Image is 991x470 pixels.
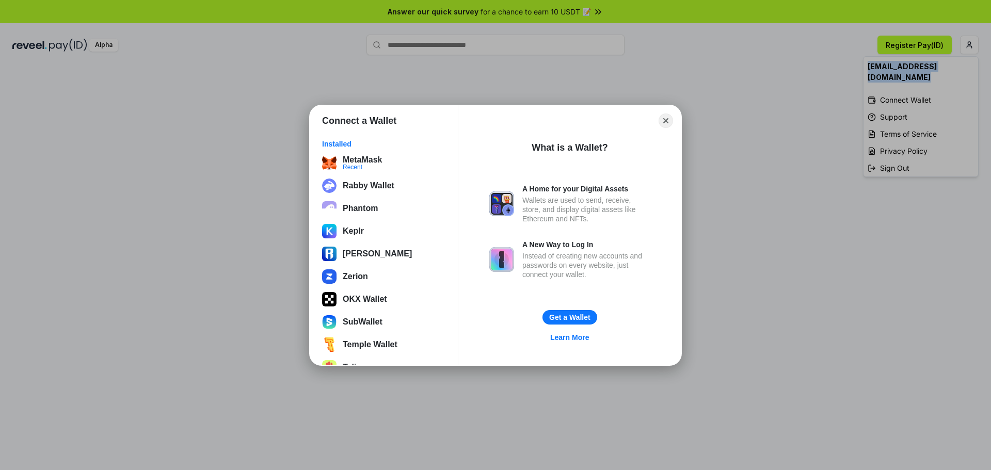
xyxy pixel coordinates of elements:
div: Phantom [343,204,378,213]
button: Zerion [319,266,449,287]
div: OKX Wallet [343,295,387,304]
div: Keplr [343,226,364,236]
img: svg+xml;base64,PHN2ZyB3aWR0aD0iMzUiIGhlaWdodD0iMzQiIHZpZXdCb3g9IjAgMCAzNSAzNCIgZmlsbD0ibm9uZSIgeG... [322,156,337,170]
div: A New Way to Log In [522,240,650,249]
div: A Home for your Digital Assets [522,184,650,193]
img: 5VZ71FV6L7PA3gg3tXrdQ+DgLhC+75Wq3no69P3MC0NFQpx2lL04Ql9gHK1bRDjsSBIvScBnDTk1WrlGIZBorIDEYJj+rhdgn... [322,292,337,306]
div: Learn More [550,333,589,342]
button: Close [659,114,673,128]
div: Rabby Wallet [343,181,394,190]
img: epq2vO3P5aLWl15yRS7Q49p1fHTx2Sgh99jU3kfXv7cnPATIVQHAx5oQs66JWv3SWEjHOsb3kKgmE5WNBxBId7C8gm8wEgOvz... [322,201,337,216]
div: Wallets are used to send, receive, store, and display digital assets like Ethereum and NFTs. [522,196,650,223]
button: Keplr [319,221,449,241]
img: svg%3E%0A [322,247,337,261]
div: Get a Wallet [549,313,590,322]
img: svg+xml,%3Csvg%20xmlns%3D%22http%3A%2F%2Fwww.w3.org%2F2000%2Fsvg%22%20fill%3D%22none%22%20viewBox... [489,191,514,216]
div: Installed [322,139,445,149]
a: Learn More [544,331,595,344]
h1: Connect a Wallet [322,115,396,127]
button: OKX Wallet [319,289,449,310]
button: Phantom [319,198,449,219]
button: SubWallet [319,312,449,332]
img: svg+xml;base64,PHN2ZyB3aWR0aD0iMTYwIiBoZWlnaHQ9IjE2MCIgZmlsbD0ibm9uZSIgeG1sbnM9Imh0dHA6Ly93d3cudz... [322,315,337,329]
button: [PERSON_NAME] [319,244,449,264]
button: Get a Wallet [542,310,597,325]
img: svg+xml,%3Csvg%20xmlns%3D%22http%3A%2F%2Fwww.w3.org%2F2000%2Fsvg%22%20width%3D%22512%22%20height%... [322,269,337,284]
img: svg+xml;base64,PHN2ZyB3aWR0aD0iODAiIGhlaWdodD0iODAiIHZpZXdCb3g9IjAgMCA4MCA4MCIgZmlsbD0ibm9uZSIgeG... [322,337,337,352]
img: ByMCUfJCc2WaAAAAAElFTkSuQmCC [322,224,337,238]
img: svg+xml,%3Csvg%20xmlns%3D%22http%3A%2F%2Fwww.w3.org%2F2000%2Fsvg%22%20fill%3D%22none%22%20viewBox... [489,247,514,272]
div: SubWallet [343,317,382,327]
button: Temple Wallet [319,334,449,355]
div: What is a Wallet? [532,141,608,154]
img: svg+xml;base64,PHN2ZyB3aWR0aD0iMTI4IiBoZWlnaHQ9IjEyOCIgdmlld0JveD0iMCAwIDEyOCAxMjgiIHhtbG5zPSJodH... [322,360,337,375]
div: MetaMask [343,155,382,164]
div: Zerion [343,272,368,281]
div: Talisman [343,363,378,372]
button: Rabby Wallet [319,175,449,196]
button: Talisman [319,357,449,378]
div: Temple Wallet [343,340,397,349]
div: [PERSON_NAME] [343,249,412,258]
button: MetaMaskRecent [319,153,449,173]
img: svg+xml;base64,PHN2ZyB3aWR0aD0iMzIiIGhlaWdodD0iMzIiIHZpZXdCb3g9IjAgMCAzMiAzMiIgZmlsbD0ibm9uZSIgeG... [322,179,337,193]
div: Recent [343,164,382,170]
div: Instead of creating new accounts and passwords on every website, just connect your wallet. [522,251,650,279]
